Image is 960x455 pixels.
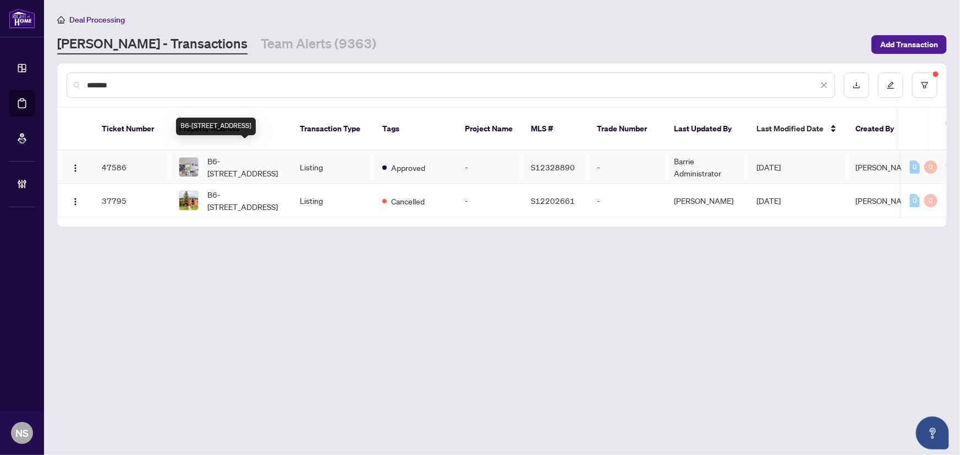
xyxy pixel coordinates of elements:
[179,158,198,176] img: thumbnail-img
[170,108,291,151] th: Property Address
[588,151,665,184] td: -
[756,123,824,135] span: Last Modified Date
[71,164,80,173] img: Logo
[665,151,748,184] td: Barrie Administrator
[910,160,920,174] div: 0
[57,35,248,54] a: [PERSON_NAME] - Transactions
[756,162,781,172] span: [DATE]
[57,16,65,24] span: home
[847,108,913,151] th: Created By
[921,81,929,89] span: filter
[665,108,748,151] th: Last Updated By
[374,108,456,151] th: Tags
[93,108,170,151] th: Ticket Number
[531,162,575,172] span: S12328890
[531,196,575,206] span: S12202661
[93,151,170,184] td: 47586
[880,36,938,53] span: Add Transaction
[179,191,198,210] img: thumbnail-img
[93,184,170,218] td: 37795
[207,155,282,179] span: B6-[STREET_ADDRESS]
[15,425,29,441] span: NS
[820,81,828,89] span: close
[9,8,35,29] img: logo
[912,73,937,98] button: filter
[748,108,847,151] th: Last Modified Date
[855,162,915,172] span: [PERSON_NAME]
[391,162,425,174] span: Approved
[588,184,665,218] td: -
[291,184,374,218] td: Listing
[291,108,374,151] th: Transaction Type
[522,108,588,151] th: MLS #
[456,151,522,184] td: -
[456,184,522,218] td: -
[176,118,256,135] div: B6-[STREET_ADDRESS]
[871,35,947,54] button: Add Transaction
[456,108,522,151] th: Project Name
[67,158,84,176] button: Logo
[71,197,80,206] img: Logo
[69,15,125,25] span: Deal Processing
[67,192,84,209] button: Logo
[207,188,282,213] span: B6-[STREET_ADDRESS]
[853,81,860,89] span: download
[878,73,903,98] button: edit
[855,196,915,206] span: [PERSON_NAME]
[291,151,374,184] td: Listing
[916,417,949,450] button: Open asap
[261,35,376,54] a: Team Alerts (9363)
[887,81,895,89] span: edit
[844,73,869,98] button: download
[924,194,937,207] div: 0
[665,184,748,218] td: [PERSON_NAME]
[391,195,425,207] span: Cancelled
[756,196,781,206] span: [DATE]
[924,160,937,174] div: 0
[588,108,665,151] th: Trade Number
[910,194,920,207] div: 0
